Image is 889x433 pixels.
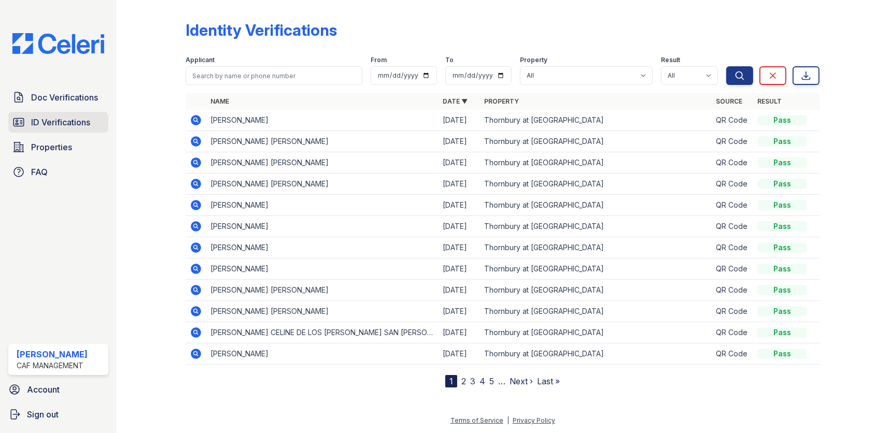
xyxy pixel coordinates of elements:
a: Next › [510,376,533,386]
span: Doc Verifications [31,91,98,104]
td: [PERSON_NAME] CELINE DE LOS [PERSON_NAME] SAN [PERSON_NAME] [206,322,438,343]
div: Pass [757,327,807,338]
td: [PERSON_NAME] [PERSON_NAME] [206,280,438,301]
span: FAQ [31,166,48,178]
a: 5 [489,376,494,386]
td: Thornbury at [GEOGRAPHIC_DATA] [480,174,712,195]
td: QR Code [712,322,753,343]
td: QR Code [712,152,753,174]
td: QR Code [712,131,753,152]
span: Account [27,383,60,396]
div: Identity Verifications [186,21,337,39]
td: QR Code [712,343,753,365]
a: Privacy Policy [513,416,555,424]
a: Account [4,379,112,400]
td: [PERSON_NAME] [PERSON_NAME] [206,301,438,322]
div: Pass [757,200,807,210]
a: ID Verifications [8,112,108,133]
td: [PERSON_NAME] [206,343,438,365]
a: Date ▼ [443,97,468,105]
td: [PERSON_NAME] [PERSON_NAME] [206,131,438,152]
td: Thornbury at [GEOGRAPHIC_DATA] [480,216,712,237]
td: Thornbury at [GEOGRAPHIC_DATA] [480,110,712,131]
a: FAQ [8,162,108,182]
td: [DATE] [439,322,480,343]
div: Pass [757,285,807,295]
label: From [371,56,387,64]
td: [PERSON_NAME] [PERSON_NAME] [206,174,438,195]
td: [PERSON_NAME] [206,216,438,237]
div: Pass [757,221,807,232]
span: ID Verifications [31,116,90,128]
div: 1 [445,375,457,387]
td: [PERSON_NAME] [206,110,438,131]
a: 2 [461,376,466,386]
td: QR Code [712,216,753,237]
span: … [498,375,505,387]
td: [DATE] [439,152,480,174]
td: QR Code [712,280,753,301]
label: To [445,56,454,64]
div: Pass [757,115,807,125]
div: | [507,416,509,424]
td: [PERSON_NAME] [206,237,438,258]
td: QR Code [712,301,753,322]
td: [DATE] [439,110,480,131]
td: Thornbury at [GEOGRAPHIC_DATA] [480,343,712,365]
img: CE_Logo_Blue-a8612792a0a2168367f1c8372b55b34899dd931a85d93a1a3d3e32e68fde9ad4.png [4,33,112,54]
td: QR Code [712,258,753,280]
td: [DATE] [439,216,480,237]
td: QR Code [712,174,753,195]
td: Thornbury at [GEOGRAPHIC_DATA] [480,301,712,322]
td: Thornbury at [GEOGRAPHIC_DATA] [480,258,712,280]
td: [DATE] [439,195,480,216]
div: Pass [757,306,807,316]
a: 3 [470,376,475,386]
td: [DATE] [439,258,480,280]
div: CAF Management [17,360,88,371]
div: Pass [757,264,807,274]
td: Thornbury at [GEOGRAPHIC_DATA] [480,322,712,343]
a: Source [716,97,742,105]
a: Sign out [4,404,112,425]
a: Result [757,97,782,105]
div: Pass [757,136,807,147]
td: QR Code [712,237,753,258]
td: QR Code [712,195,753,216]
td: Thornbury at [GEOGRAPHIC_DATA] [480,280,712,301]
div: [PERSON_NAME] [17,348,88,360]
a: Doc Verifications [8,87,108,108]
td: [DATE] [439,301,480,322]
td: [DATE] [439,174,480,195]
td: Thornbury at [GEOGRAPHIC_DATA] [480,237,712,258]
td: Thornbury at [GEOGRAPHIC_DATA] [480,152,712,174]
td: Thornbury at [GEOGRAPHIC_DATA] [480,131,712,152]
input: Search by name or phone number [186,66,362,85]
td: Thornbury at [GEOGRAPHIC_DATA] [480,195,712,216]
a: Name [210,97,229,105]
td: [DATE] [439,280,480,301]
div: Pass [757,242,807,253]
a: 4 [479,376,485,386]
label: Applicant [186,56,215,64]
label: Result [661,56,680,64]
div: Pass [757,349,807,359]
td: [PERSON_NAME] [206,195,438,216]
td: [DATE] [439,343,480,365]
a: Properties [8,137,108,157]
td: [PERSON_NAME] [206,258,438,280]
span: Properties [31,141,72,153]
a: Property [484,97,519,105]
div: Pass [757,157,807,168]
div: Pass [757,179,807,189]
td: [PERSON_NAME] [PERSON_NAME] [206,152,438,174]
a: Terms of Service [450,416,503,424]
td: [DATE] [439,237,480,258]
label: Property [520,56,547,64]
td: [DATE] [439,131,480,152]
td: QR Code [712,110,753,131]
a: Last » [537,376,560,386]
span: Sign out [27,408,59,421]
